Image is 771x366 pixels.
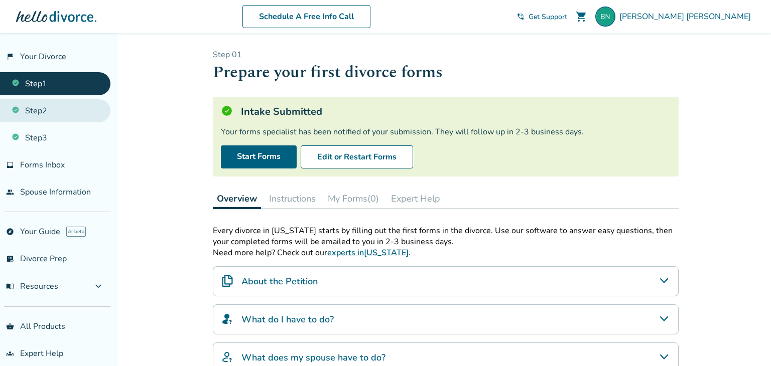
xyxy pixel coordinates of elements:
[6,282,14,290] span: menu_book
[221,275,233,287] img: About the Petition
[20,159,65,170] span: Forms Inbox
[92,280,104,292] span: expand_more
[213,49,679,60] p: Step 0 1
[6,322,14,330] span: shopping_basket
[324,189,383,209] button: My Forms(0)
[6,281,58,292] span: Resources
[213,60,679,85] h1: Prepare your first divorce forms
[221,145,297,168] a: Start Forms
[241,105,322,118] h5: Intake Submitted
[6,161,14,169] span: inbox
[6,188,14,196] span: people
[221,126,671,137] div: Your forms specialist has been notified of your submission. They will follow up in 2-3 business d...
[6,228,14,236] span: explore
[241,313,334,326] h4: What do I have to do?
[265,189,320,209] button: Instructions
[213,225,679,247] div: Every divorce in [US_STATE] starts by filling out the first forms in the divorce. Use our softwar...
[517,12,567,22] a: phone_in_talkGet Support
[301,145,413,168] button: Edit or Restart Forms
[517,13,525,21] span: phone_in_talk
[327,247,409,258] a: experts in[US_STATE]
[6,53,14,61] span: flag_2
[241,275,318,288] h4: About the Petition
[66,227,86,237] span: AI beta
[6,255,14,263] span: list_alt_check
[241,351,385,364] h4: What does my spouse have to do?
[619,11,755,22] span: [PERSON_NAME] [PERSON_NAME]
[6,349,14,357] span: groups
[213,189,261,209] button: Overview
[213,247,679,258] p: Need more help? Check out our .
[213,266,679,296] div: About the Petition
[575,11,587,23] span: shopping_cart
[595,7,615,27] img: nelsonbritney94@gmail.com
[242,5,370,28] a: Schedule A Free Info Call
[721,318,771,366] iframe: Chat Widget
[529,12,567,22] span: Get Support
[213,304,679,334] div: What do I have to do?
[221,313,233,325] img: What do I have to do?
[387,189,444,209] button: Expert Help
[221,351,233,363] img: What does my spouse have to do?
